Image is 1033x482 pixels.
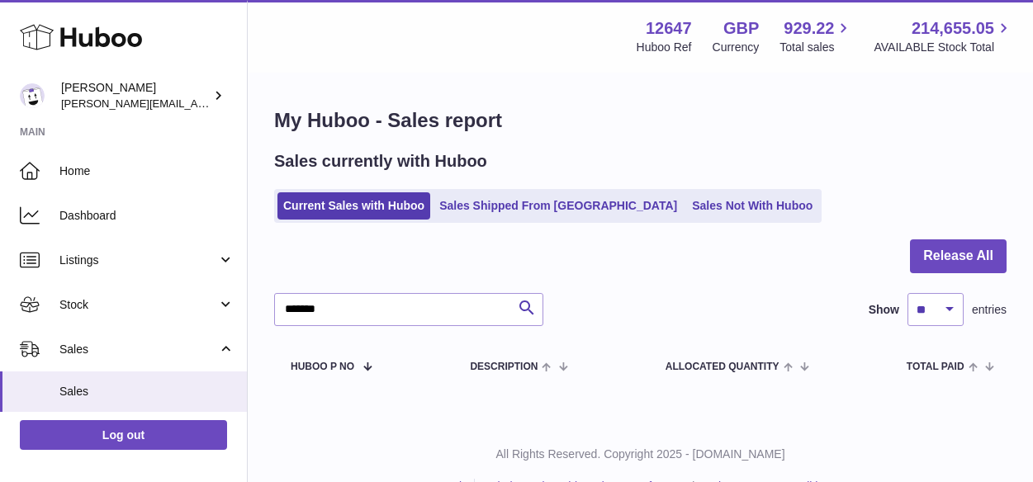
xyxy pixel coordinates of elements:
[910,239,1007,273] button: Release All
[666,361,779,372] span: ALLOCATED Quantity
[59,297,217,313] span: Stock
[20,420,227,450] a: Log out
[874,17,1013,55] a: 214,655.05 AVAILABLE Stock Total
[646,17,692,40] strong: 12647
[713,40,760,55] div: Currency
[874,40,1013,55] span: AVAILABLE Stock Total
[637,40,692,55] div: Huboo Ref
[274,150,487,172] h2: Sales currently with Huboo
[20,83,45,108] img: peter@pinter.co.uk
[61,97,419,110] span: [PERSON_NAME][EMAIL_ADDRESS][PERSON_NAME][DOMAIN_NAME]
[61,80,210,111] div: [PERSON_NAME]
[972,302,1007,318] span: entries
[261,447,1020,462] p: All Rights Reserved. Copyright 2025 - [DOMAIN_NAME]
[784,17,834,40] span: 929.22
[907,361,964,372] span: Total paid
[912,17,994,40] span: 214,655.05
[779,17,853,55] a: 929.22 Total sales
[291,361,354,372] span: Huboo P no
[277,192,430,220] a: Current Sales with Huboo
[779,40,853,55] span: Total sales
[59,342,217,357] span: Sales
[59,384,235,399] span: Sales
[686,192,818,220] a: Sales Not With Huboo
[723,17,759,40] strong: GBP
[470,361,538,372] span: Description
[59,253,217,268] span: Listings
[434,192,683,220] a: Sales Shipped From [GEOGRAPHIC_DATA]
[869,302,899,318] label: Show
[59,163,235,179] span: Home
[59,208,235,224] span: Dashboard
[274,107,1007,134] h1: My Huboo - Sales report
